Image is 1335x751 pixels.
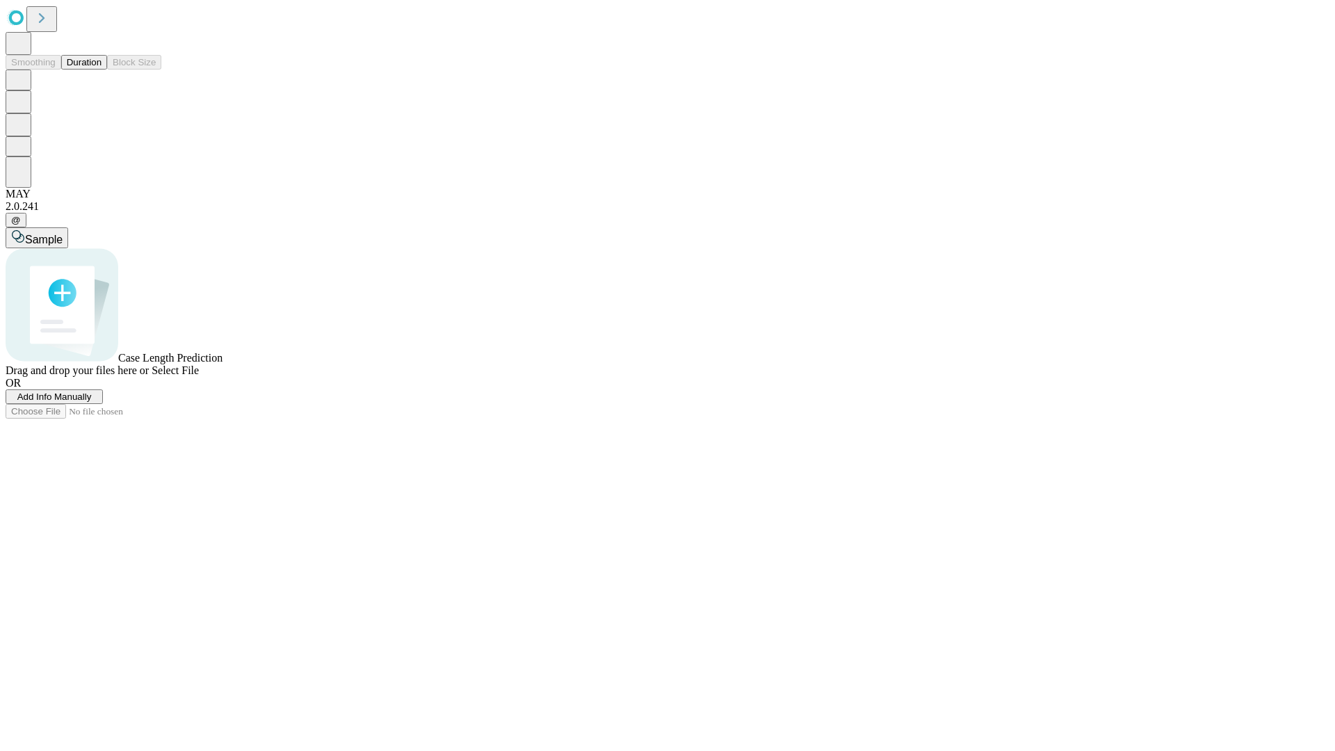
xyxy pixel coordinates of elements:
[6,364,149,376] span: Drag and drop your files here or
[107,55,161,70] button: Block Size
[17,391,92,402] span: Add Info Manually
[152,364,199,376] span: Select File
[6,389,103,404] button: Add Info Manually
[6,200,1329,213] div: 2.0.241
[6,188,1329,200] div: MAY
[11,215,21,225] span: @
[25,234,63,245] span: Sample
[6,227,68,248] button: Sample
[6,213,26,227] button: @
[6,55,61,70] button: Smoothing
[118,352,222,364] span: Case Length Prediction
[61,55,107,70] button: Duration
[6,377,21,389] span: OR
